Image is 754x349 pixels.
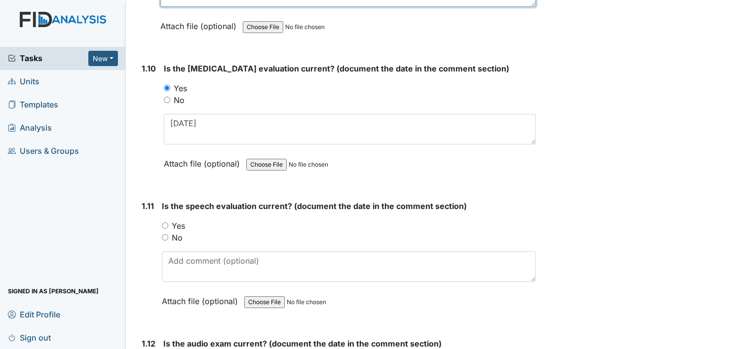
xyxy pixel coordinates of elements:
span: Units [8,74,39,89]
span: Sign out [8,330,51,345]
span: Templates [8,97,58,112]
label: Yes [174,82,187,94]
span: Is the speech evaluation current? (document the date in the comment section) [162,201,467,211]
span: Users & Groups [8,143,79,159]
span: Edit Profile [8,307,60,322]
span: Is the audio exam current? (document the date in the comment section) [163,339,442,349]
label: 1.11 [142,200,154,212]
label: No [174,94,185,106]
label: 1.10 [142,63,156,74]
label: Attach file (optional) [160,15,240,32]
label: Yes [172,220,185,232]
label: Attach file (optional) [164,152,244,170]
input: Yes [164,85,170,91]
a: Tasks [8,52,88,64]
label: No [172,232,183,244]
span: Analysis [8,120,52,136]
textarea: [DATE] [164,114,536,144]
input: No [164,97,170,103]
span: Signed in as [PERSON_NAME] [8,283,99,299]
button: New [88,51,118,66]
span: Is the [MEDICAL_DATA] evaluation current? (document the date in the comment section) [164,64,509,73]
label: Attach file (optional) [162,290,242,307]
input: Yes [162,222,168,229]
input: No [162,234,168,241]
